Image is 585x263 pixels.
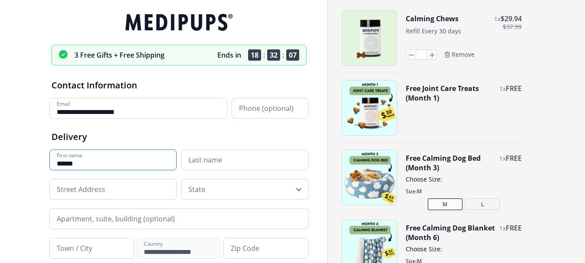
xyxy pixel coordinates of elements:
span: 1 x [499,154,506,162]
img: Free Calming Dog Bed (Month 3) [342,150,397,205]
span: Delivery [52,131,87,143]
span: 07 [286,49,299,61]
button: Remove [444,51,475,58]
span: 1 x [494,15,501,23]
span: 1 x [499,224,506,232]
button: M [428,198,462,210]
span: : [282,50,284,60]
span: Choose Size: [406,175,522,183]
span: Size: M [406,188,522,195]
span: FREE [506,223,522,233]
span: Choose Size: [406,245,522,253]
img: Calming Chews [342,11,397,65]
button: Free Calming Dog Blanket (Month 6) [406,223,495,242]
span: FREE [506,153,522,163]
span: $ 37.99 [503,23,522,30]
img: Free Joint Care Treats (Month 1) [342,81,397,135]
span: 18 [248,49,261,61]
span: FREE [506,84,522,93]
button: Free Joint Care Treats (Month 1) [406,84,495,103]
button: Calming Chews [406,14,459,23]
span: Remove [452,51,475,58]
p: Ends in [217,50,241,60]
span: $ 29.94 [501,14,522,23]
span: 1 x [499,84,506,93]
span: Contact Information [52,79,137,91]
span: : [263,50,265,60]
button: L [465,198,500,210]
span: Refill Every 30 days [406,27,461,35]
button: Free Calming Dog Bed (Month 3) [406,153,495,172]
span: 32 [267,49,280,61]
p: 3 Free Gifts + Free Shipping [74,50,165,60]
